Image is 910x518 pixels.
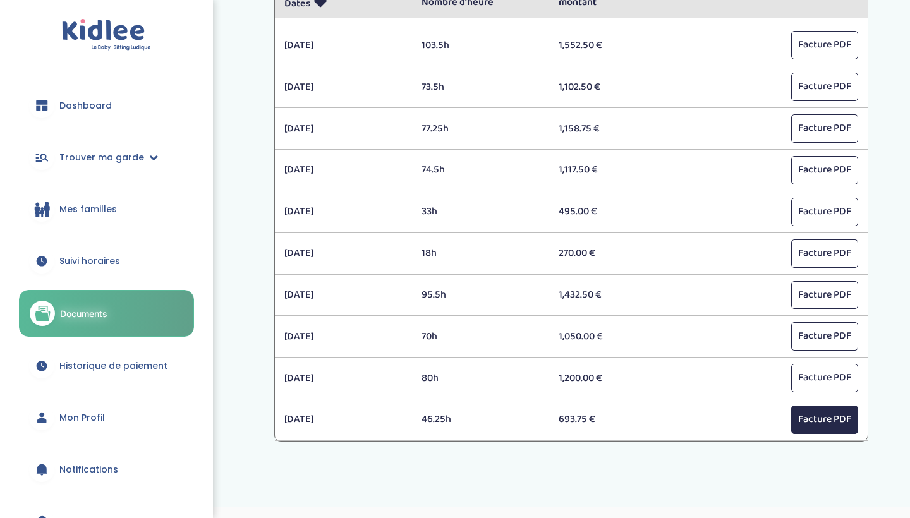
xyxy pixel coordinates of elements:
[284,204,403,219] p: [DATE]
[791,322,858,351] button: Facture PDF
[59,99,112,112] span: Dashboard
[791,406,858,434] button: Facture PDF
[19,135,194,180] a: Trouver ma garde
[59,151,144,164] span: Trouver ma garde
[559,204,677,219] p: 495.00 €
[422,162,540,178] p: 74.5h
[19,343,194,388] a: Historique de paiement
[559,121,677,136] p: 1,158.75 €
[791,246,858,260] a: Facture PDF
[791,204,858,218] a: Facture PDF
[791,364,858,392] button: Facture PDF
[62,19,151,51] img: logo.svg
[791,156,858,184] button: Facture PDF
[19,395,194,440] a: Mon Profil
[422,329,540,344] p: 70h
[559,287,677,303] p: 1,432.50 €
[791,73,858,101] button: Facture PDF
[422,38,540,53] p: 103.5h
[559,162,677,178] p: 1,117.50 €
[59,203,117,216] span: Mes familles
[559,246,677,261] p: 270.00 €
[791,31,858,59] button: Facture PDF
[422,80,540,95] p: 73.5h
[60,307,107,320] span: Documents
[559,329,677,344] p: 1,050.00 €
[559,412,677,427] p: 693.75 €
[284,371,403,386] p: [DATE]
[791,329,858,343] a: Facture PDF
[791,287,858,301] a: Facture PDF
[559,38,677,53] p: 1,552.50 €
[284,246,403,261] p: [DATE]
[791,281,858,310] button: Facture PDF
[284,38,403,53] p: [DATE]
[791,121,858,135] a: Facture PDF
[422,121,540,136] p: 77.25h
[559,80,677,95] p: 1,102.50 €
[791,198,858,226] button: Facture PDF
[791,114,858,143] button: Facture PDF
[284,80,403,95] p: [DATE]
[791,239,858,268] button: Facture PDF
[59,411,105,425] span: Mon Profil
[59,255,120,268] span: Suivi horaires
[284,287,403,303] p: [DATE]
[284,162,403,178] p: [DATE]
[791,38,858,52] a: Facture PDF
[19,238,194,284] a: Suivi horaires
[19,83,194,128] a: Dashboard
[19,447,194,492] a: Notifications
[59,359,167,373] span: Historique de paiement
[791,413,858,426] a: Facture PDF
[422,287,540,303] p: 95.5h
[791,80,858,93] a: Facture PDF
[422,371,540,386] p: 80h
[284,329,403,344] p: [DATE]
[791,163,858,177] a: Facture PDF
[284,121,403,136] p: [DATE]
[19,290,194,337] a: Documents
[559,371,677,386] p: 1,200.00 €
[422,204,540,219] p: 33h
[422,412,540,427] p: 46.25h
[422,246,540,261] p: 18h
[284,412,403,427] p: [DATE]
[791,371,858,385] a: Facture PDF
[59,463,118,476] span: Notifications
[19,186,194,232] a: Mes familles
